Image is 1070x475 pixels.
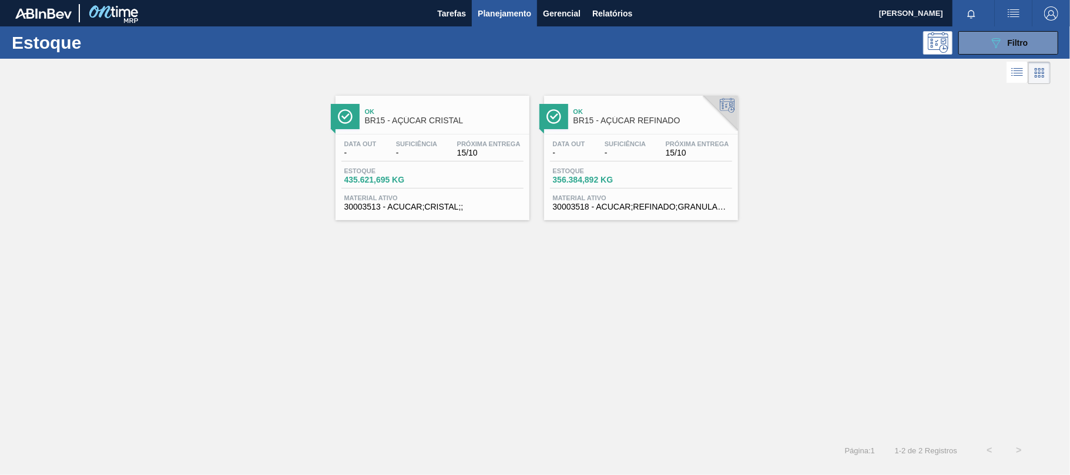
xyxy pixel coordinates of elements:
[457,149,521,157] span: 15/10
[553,176,635,184] span: 356.384,892 KG
[478,6,531,21] span: Planejamento
[1007,62,1028,84] div: Visão em Lista
[327,87,535,220] a: ÍconeOkBR15 - AÇÚCAR CRISTALData out-Suficiência-Próxima Entrega15/10Estoque435.621,695 KGMateria...
[553,203,729,211] span: 30003518 - ACUCAR;REFINADO;GRANULADO;;
[546,109,561,124] img: Ícone
[553,140,585,147] span: Data out
[975,436,1004,465] button: <
[535,87,744,220] a: ÍconeOkBR15 - AÇÚCAR REFINADOData out-Suficiência-Próxima Entrega15/10Estoque356.384,892 KGMateri...
[1004,436,1034,465] button: >
[1028,62,1051,84] div: Visão em Cards
[893,446,957,455] span: 1 - 2 de 2 Registros
[666,149,729,157] span: 15/10
[553,194,729,201] span: Material ativo
[437,6,466,21] span: Tarefas
[396,149,437,157] span: -
[666,140,729,147] span: Próxima Entrega
[592,6,632,21] span: Relatórios
[573,108,732,115] span: Ok
[344,176,427,184] span: 435.621,695 KG
[543,6,581,21] span: Gerencial
[344,203,521,211] span: 30003513 - ACUCAR;CRISTAL;;
[12,36,186,49] h1: Estoque
[952,5,990,22] button: Notificações
[923,31,952,55] div: Pogramando: nenhum usuário selecionado
[605,149,646,157] span: -
[553,167,635,174] span: Estoque
[344,194,521,201] span: Material ativo
[344,140,377,147] span: Data out
[958,31,1058,55] button: Filtro
[845,446,875,455] span: Página : 1
[1008,38,1028,48] span: Filtro
[15,8,72,19] img: TNhmsLtSVTkK8tSr43FrP2fwEKptu5GPRR3wAAAABJRU5ErkJggg==
[344,167,427,174] span: Estoque
[396,140,437,147] span: Suficiência
[344,149,377,157] span: -
[338,109,353,124] img: Ícone
[573,116,732,125] span: BR15 - AÇÚCAR REFINADO
[1044,6,1058,21] img: Logout
[553,149,585,157] span: -
[365,108,524,115] span: Ok
[365,116,524,125] span: BR15 - AÇÚCAR CRISTAL
[605,140,646,147] span: Suficiência
[457,140,521,147] span: Próxima Entrega
[1007,6,1021,21] img: userActions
